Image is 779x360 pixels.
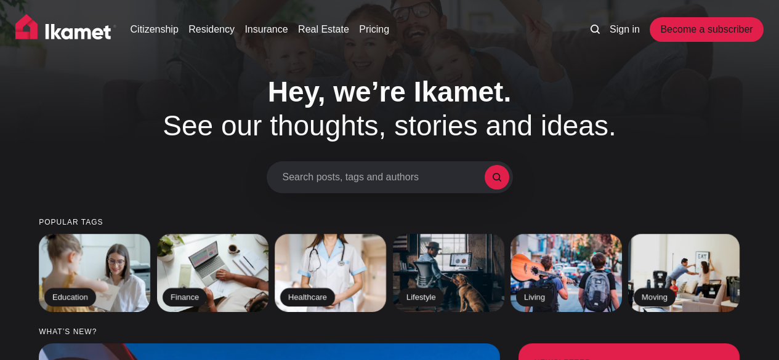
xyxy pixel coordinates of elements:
a: Sign in [610,22,640,37]
a: Citizenship [131,22,179,37]
a: Pricing [359,22,389,37]
a: Residency [188,22,235,37]
span: Search posts, tags and authors [283,171,485,183]
a: Insurance [244,22,288,37]
h2: Lifestyle [398,288,444,306]
a: Living [511,234,622,312]
a: Real Estate [298,22,349,37]
a: Healthcare [275,234,386,312]
img: Ikamet home [15,14,116,45]
small: Popular tags [39,218,740,226]
h2: Moving [634,288,676,306]
a: Finance [157,234,268,312]
h2: Healthcare [280,288,335,306]
a: Become a subscriber [650,17,763,42]
span: Hey, we’re Ikamet. [268,76,511,108]
small: What’s new? [39,328,740,336]
a: Education [39,234,150,312]
h2: Living [516,288,553,306]
h1: See our thoughts, stories and ideas. [128,75,652,143]
a: Moving [628,234,740,312]
h2: Education [44,288,96,306]
h2: Finance [163,288,207,306]
a: Lifestyle [393,234,504,312]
